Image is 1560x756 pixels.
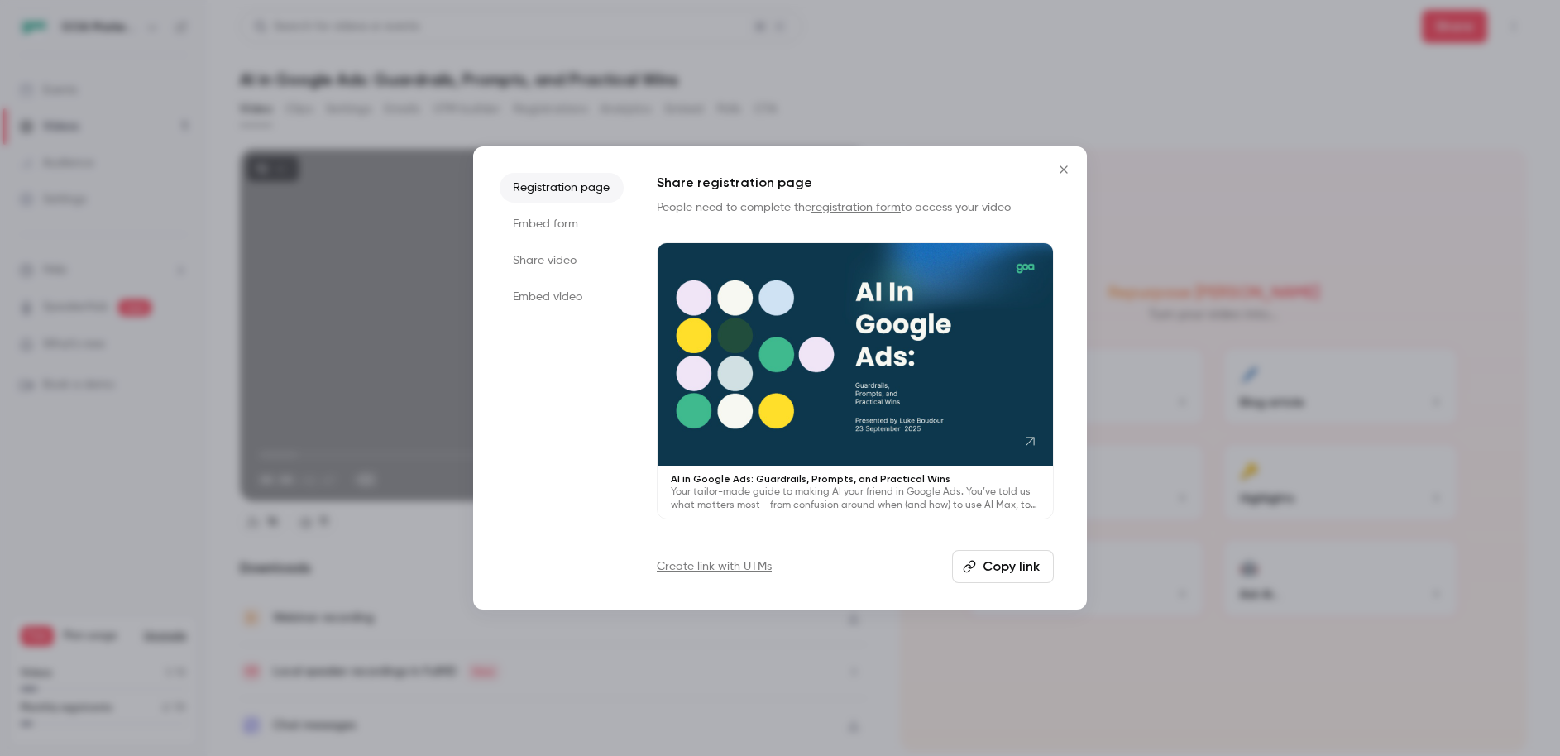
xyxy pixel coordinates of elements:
li: Embed form [500,209,624,239]
a: AI in Google Ads: Guardrails, Prompts, and Practical WinsYour tailor-made guide to making AI your... [657,242,1054,519]
p: Your tailor-made guide to making AI your friend in Google Ads. You’ve told us what matters most -... [671,486,1040,512]
h1: Share registration page [657,173,1054,193]
a: Create link with UTMs [657,558,772,575]
button: Close [1047,153,1080,186]
p: AI in Google Ads: Guardrails, Prompts, and Practical Wins [671,472,1040,486]
button: Copy link [952,550,1054,583]
p: People need to complete the to access your video [657,199,1054,216]
a: registration form [811,202,901,213]
li: Registration page [500,173,624,203]
li: Share video [500,246,624,275]
li: Embed video [500,282,624,312]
